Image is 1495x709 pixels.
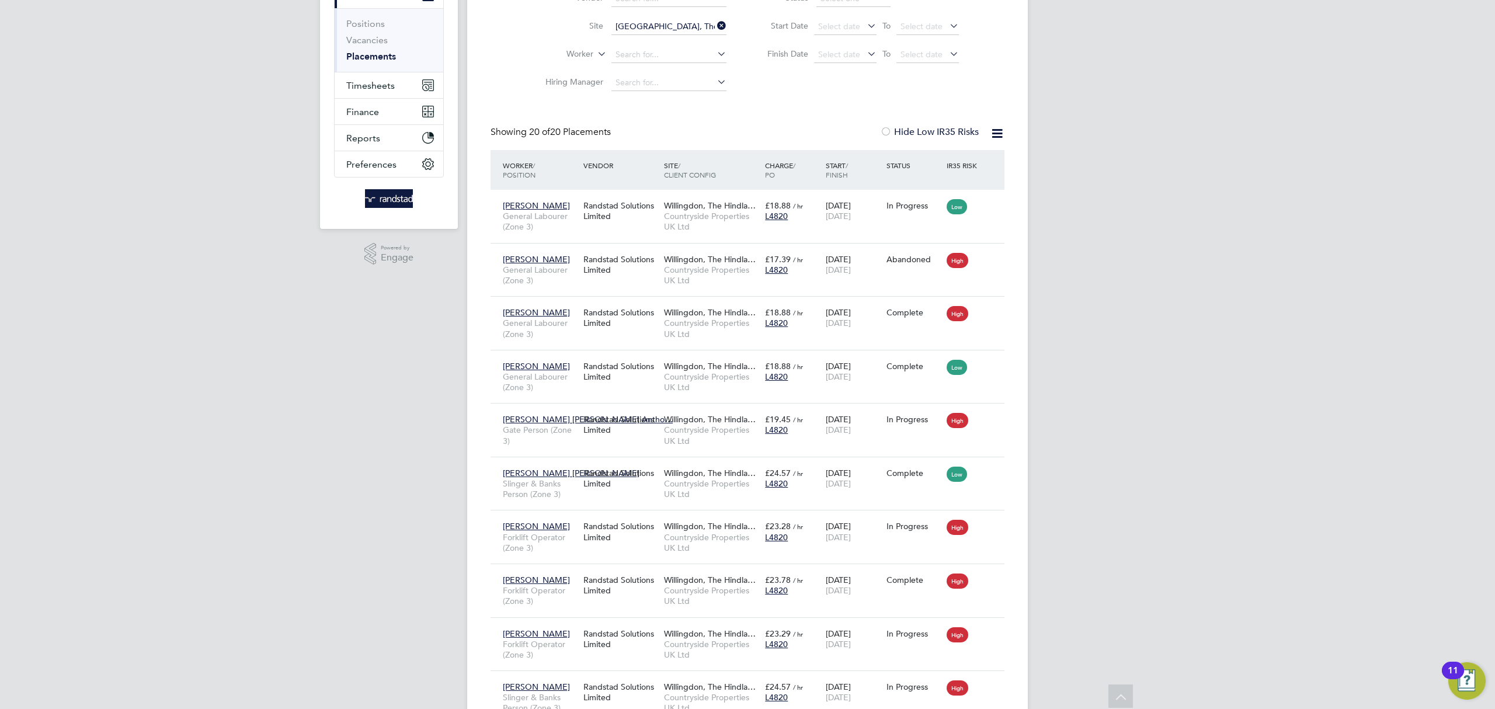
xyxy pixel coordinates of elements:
span: / hr [793,201,803,210]
span: £17.39 [765,254,791,265]
span: L4820 [765,318,788,328]
span: L4820 [765,478,788,489]
span: L4820 [765,692,788,703]
span: [DATE] [826,639,851,649]
div: Complete [886,361,941,371]
span: Preferences [346,159,397,170]
div: Jobs [335,8,443,72]
span: Timesheets [346,80,395,91]
span: High [947,574,968,589]
span: Engage [381,253,413,263]
input: Search for... [611,75,726,91]
span: Select date [818,21,860,32]
a: [PERSON_NAME] [PERSON_NAME]Slinger & Banks Person (Zone 3)Randstad Solutions LimitedWillingdon, T... [500,461,1004,471]
span: Reports [346,133,380,144]
a: Vacancies [346,34,388,46]
div: Start [823,155,884,185]
span: / hr [793,308,803,317]
span: [DATE] [826,478,851,489]
span: Willingdon, The Hindla… [664,682,756,692]
div: [DATE] [823,676,884,708]
span: [PERSON_NAME] [503,361,570,371]
label: Worker [526,48,593,60]
span: To [879,18,894,33]
div: Site [661,155,762,185]
span: Willingdon, The Hindla… [664,200,756,211]
span: General Labourer (Zone 3) [503,318,578,339]
span: [DATE] [826,532,851,543]
div: Randstad Solutions Limited [580,301,661,334]
div: Randstad Solutions Limited [580,355,661,388]
span: Willingdon, The Hindla… [664,307,756,318]
span: 20 Placements [529,126,611,138]
div: [DATE] [823,515,884,548]
div: [DATE] [823,248,884,281]
div: Showing [491,126,613,138]
span: [DATE] [826,692,851,703]
span: Countryside Properties UK Ltd [664,318,759,339]
span: General Labourer (Zone 3) [503,211,578,232]
span: General Labourer (Zone 3) [503,265,578,286]
span: / Position [503,161,536,179]
div: Complete [886,468,941,478]
span: [DATE] [826,211,851,221]
span: L4820 [765,425,788,435]
a: [PERSON_NAME]General Labourer (Zone 3)Randstad Solutions LimitedWillingdon, The Hindla…Countrysid... [500,354,1004,364]
div: Randstad Solutions Limited [580,248,661,281]
span: £24.57 [765,468,791,478]
input: Search for... [611,19,726,35]
span: High [947,627,968,642]
button: Finance [335,99,443,124]
div: Randstad Solutions Limited [580,408,661,441]
div: Abandoned [886,254,941,265]
span: High [947,306,968,321]
img: randstad-logo-retina.png [365,189,413,208]
div: [DATE] [823,355,884,388]
span: [DATE] [826,425,851,435]
span: Willingdon, The Hindla… [664,414,756,425]
span: L4820 [765,371,788,382]
span: [DATE] [826,585,851,596]
span: High [947,413,968,428]
span: / hr [793,415,803,424]
span: / hr [793,255,803,264]
span: [PERSON_NAME] [503,521,570,531]
div: Worker [500,155,580,185]
div: Status [884,155,944,176]
span: / hr [793,522,803,531]
div: Randstad Solutions Limited [580,676,661,708]
span: Willingdon, The Hindla… [664,521,756,531]
div: In Progress [886,521,941,531]
span: Countryside Properties UK Ltd [664,371,759,392]
span: / hr [793,630,803,638]
span: Finance [346,106,379,117]
a: [PERSON_NAME]General Labourer (Zone 3)Randstad Solutions LimitedWillingdon, The Hindla…Countrysid... [500,194,1004,204]
div: Randstad Solutions Limited [580,623,661,655]
span: General Labourer (Zone 3) [503,371,578,392]
div: [DATE] [823,408,884,441]
span: Slinger & Banks Person (Zone 3) [503,478,578,499]
span: High [947,520,968,535]
span: [PERSON_NAME] [503,682,570,692]
span: Forklift Operator (Zone 3) [503,585,578,606]
span: £23.29 [765,628,791,639]
div: In Progress [886,628,941,639]
span: Countryside Properties UK Ltd [664,532,759,553]
span: Countryside Properties UK Ltd [664,211,759,232]
div: [DATE] [823,462,884,495]
div: [DATE] [823,194,884,227]
div: Vendor [580,155,661,176]
span: £23.28 [765,521,791,531]
span: [PERSON_NAME] [PERSON_NAME] Antho… [503,414,673,425]
button: Reports [335,125,443,151]
label: Hiring Manager [536,77,603,87]
a: [PERSON_NAME]Forklift Operator (Zone 3)Randstad Solutions LimitedWillingdon, The Hindla…Countrysi... [500,622,1004,632]
span: Willingdon, The Hindla… [664,628,756,639]
span: / PO [765,161,795,179]
div: Charge [762,155,823,185]
input: Search for... [611,47,726,63]
button: Timesheets [335,72,443,98]
span: L4820 [765,532,788,543]
span: Countryside Properties UK Ltd [664,265,759,286]
span: High [947,680,968,696]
